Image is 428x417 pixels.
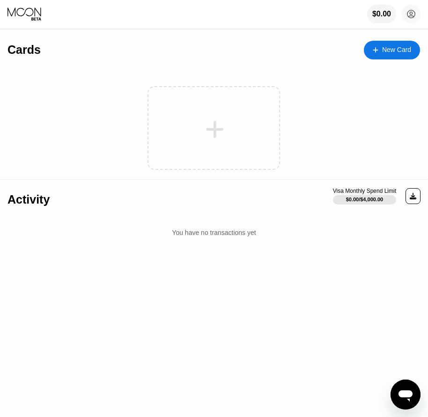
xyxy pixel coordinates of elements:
[7,219,421,246] div: You have no transactions yet
[367,5,396,23] div: $0.00
[346,197,384,202] div: $0.00 / $4,000.00
[382,46,411,54] div: New Card
[372,10,391,18] div: $0.00
[364,41,420,59] div: New Card
[333,188,396,205] div: Visa Monthly Spend Limit$0.00/$4,000.00
[333,188,396,194] div: Visa Monthly Spend Limit
[391,380,421,410] iframe: Button to launch messaging window
[7,193,50,206] div: Activity
[7,43,41,57] div: Cards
